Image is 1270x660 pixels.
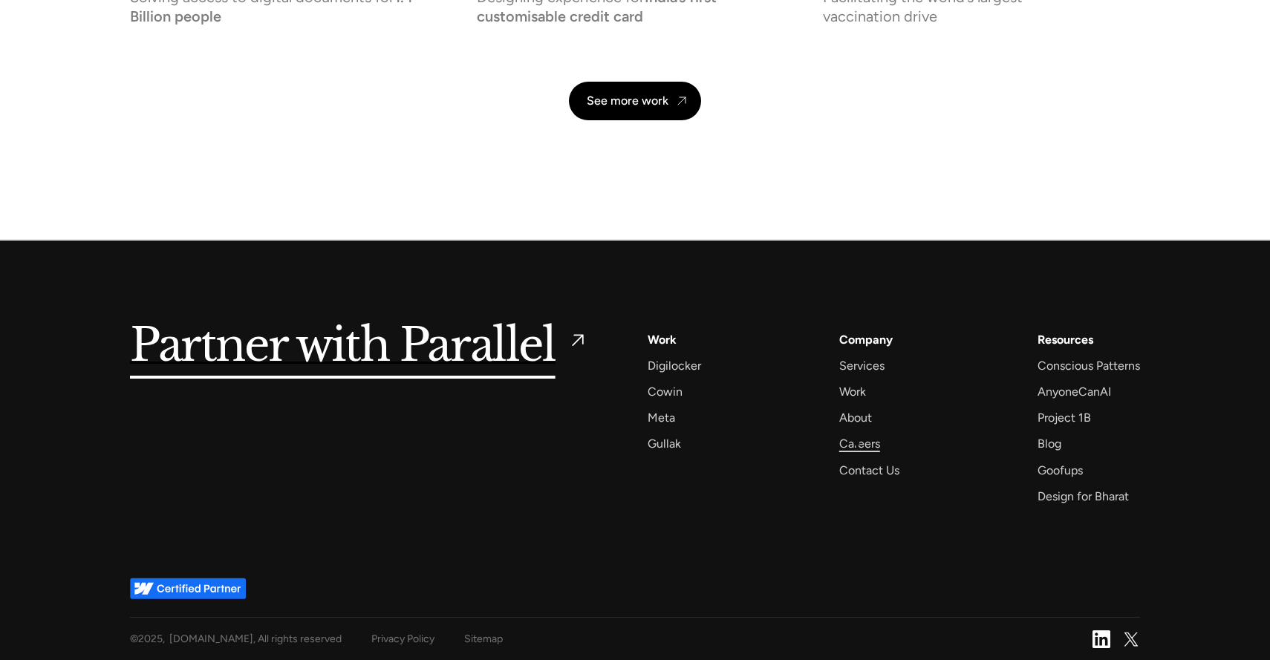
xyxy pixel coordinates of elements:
a: See more work [569,82,701,120]
a: Careers [839,434,880,454]
a: Meta [648,408,675,428]
div: Resources [1038,330,1093,350]
h5: Partner with Parallel [130,330,556,364]
a: Services [839,356,885,376]
a: Digilocker [648,356,701,376]
a: Work [648,330,677,350]
a: Project 1B [1038,408,1091,428]
a: Goofups [1038,460,1083,480]
a: Contact Us [839,460,899,480]
a: Privacy Policy [371,630,434,648]
a: Cowin [648,382,683,402]
a: AnyoneCanAI [1038,382,1111,402]
a: Design for Bharat [1038,486,1129,506]
div: See more work [587,94,668,108]
a: About [839,408,872,428]
a: Sitemap [464,630,503,648]
a: Conscious Patterns [1038,356,1140,376]
a: Blog [1038,434,1061,454]
a: Partner with Parallel [130,330,588,364]
a: Work [839,382,866,402]
a: Gullak [648,434,681,454]
a: Company [839,330,893,350]
span: 2025 [138,633,163,645]
div: © , [DOMAIN_NAME], All rights reserved [130,630,342,648]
